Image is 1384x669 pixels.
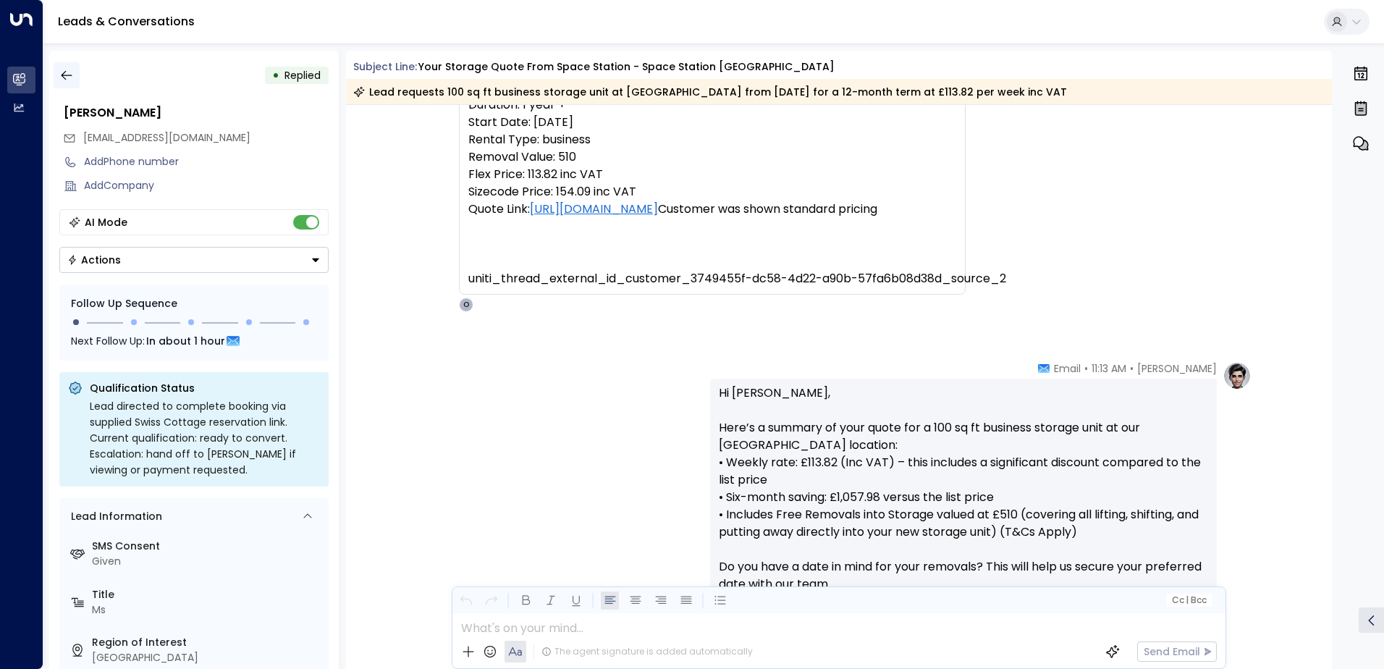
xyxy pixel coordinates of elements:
div: AI Mode [85,215,127,230]
div: The agent signature is added automatically [541,645,753,658]
span: • [1130,361,1134,376]
div: Ms [92,602,323,618]
div: Button group with a nested menu [59,247,329,273]
span: Replied [284,68,321,83]
span: | [1186,595,1189,605]
span: Cc Bcc [1171,595,1206,605]
p: Qualification Status [90,381,320,395]
div: [PERSON_NAME] [64,104,329,122]
span: • [1084,361,1088,376]
a: [URL][DOMAIN_NAME] [530,201,658,218]
div: [GEOGRAPHIC_DATA] [92,650,323,665]
span: [EMAIL_ADDRESS][DOMAIN_NAME] [83,130,250,145]
label: SMS Consent [92,539,323,554]
div: Actions [67,253,121,266]
div: • [272,62,279,88]
div: Given [92,554,323,569]
button: Actions [59,247,329,273]
label: Title [92,587,323,602]
span: Subject Line: [353,59,417,74]
span: 11:13 AM [1092,361,1126,376]
a: Leads & Conversations [58,13,195,30]
div: Your storage quote from Space Station - Space Station [GEOGRAPHIC_DATA] [418,59,835,75]
div: AddCompany [84,178,329,193]
span: Email [1054,361,1081,376]
span: In about 1 hour [146,333,225,349]
div: AddPhone number [84,154,329,169]
div: O [459,298,473,312]
div: Next Follow Up: [71,333,317,349]
div: Lead directed to complete booking via supplied Swiss Cottage reservation link. Current qualificat... [90,398,320,478]
label: Region of Interest [92,635,323,650]
span: nma@altamareaskin.com [83,130,250,146]
img: profile-logo.png [1223,361,1252,390]
span: [PERSON_NAME] [1137,361,1217,376]
div: Lead Information [66,509,162,524]
button: Cc|Bcc [1165,594,1212,607]
div: Follow Up Sequence [71,296,317,311]
button: Redo [482,592,500,610]
button: Undo [457,592,475,610]
div: Lead requests 100 sq ft business storage unit at [GEOGRAPHIC_DATA] from [DATE] for a 12-month ter... [353,85,1067,99]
